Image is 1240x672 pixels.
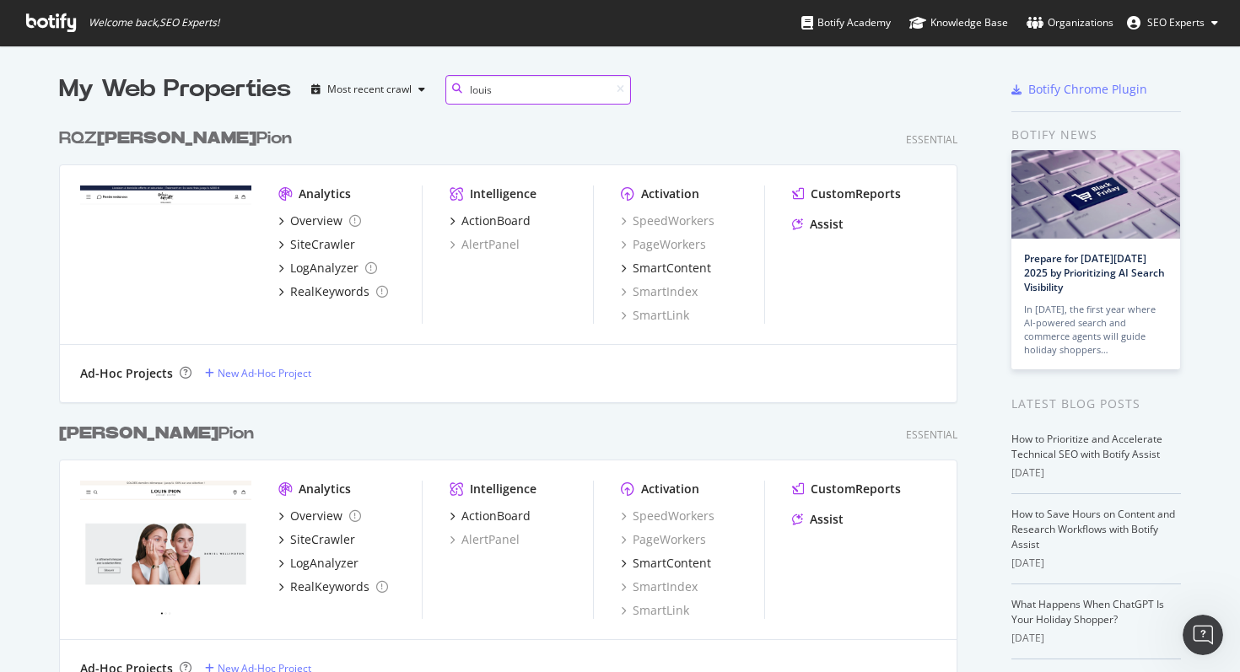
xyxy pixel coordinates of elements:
[278,236,355,253] a: SiteCrawler
[792,185,901,202] a: CustomReports
[278,578,388,595] a: RealKeywords
[278,212,361,229] a: Overview
[633,555,711,572] div: SmartContent
[1011,432,1162,461] a: How to Prioritize and Accelerate Technical SEO with Botify Assist
[299,185,351,202] div: Analytics
[1011,631,1181,646] div: [DATE]
[278,508,361,524] a: Overview
[59,425,218,442] b: [PERSON_NAME]
[470,185,536,202] div: Intelligence
[218,366,311,380] div: New Ad-Hoc Project
[205,366,311,380] a: New Ad-Hoc Project
[810,511,844,528] div: Assist
[59,126,292,151] div: RQZ Pion
[621,236,706,253] a: PageWorkers
[470,481,536,497] div: Intelligence
[621,531,706,548] a: PageWorkers
[80,185,251,322] img: rqz-galerieslafayette.com
[290,555,359,572] div: LogAnalyzer
[80,365,173,382] div: Ad-Hoc Projects
[327,84,412,94] div: Most recent crawl
[621,602,689,619] a: SmartLink
[97,130,256,147] b: [PERSON_NAME]
[290,283,369,300] div: RealKeywords
[290,531,355,548] div: SiteCrawler
[621,260,711,277] a: SmartContent
[811,185,901,202] div: CustomReports
[792,216,844,233] a: Assist
[450,236,520,253] a: AlertPanel
[290,578,369,595] div: RealKeywords
[792,481,901,497] a: CustomReports
[641,185,699,202] div: Activation
[450,508,531,524] a: ActionBoard
[445,75,631,105] input: Search
[811,481,901,497] div: CustomReports
[1011,150,1180,239] img: Prepare for Black Friday 2025 by Prioritizing AI Search Visibility
[305,76,432,103] button: Most recent crawl
[1027,14,1113,31] div: Organizations
[290,508,342,524] div: Overview
[59,126,299,151] a: RQZ[PERSON_NAME]Pion
[1147,15,1205,30] span: SEO Experts
[278,283,388,300] a: RealKeywords
[278,260,377,277] a: LogAnalyzer
[290,236,355,253] div: SiteCrawler
[1011,507,1175,551] a: How to Save Hours on Content and Research Workflows with Botify Assist
[461,212,531,229] div: ActionBoard
[621,212,714,229] a: SpeedWorkers
[1011,81,1147,98] a: Botify Chrome Plugin
[906,132,957,147] div: Essential
[1011,597,1164,626] a: What Happens When ChatGPT Is Your Holiday Shopper?
[290,260,359,277] div: LogAnalyzer
[1011,395,1181,413] div: Latest Blog Posts
[89,16,219,30] span: Welcome back, SEO Experts !
[1028,81,1147,98] div: Botify Chrome Plugin
[909,14,1008,31] div: Knowledge Base
[59,422,261,446] a: [PERSON_NAME]Pion
[633,260,711,277] div: SmartContent
[641,481,699,497] div: Activation
[1024,251,1165,294] a: Prepare for [DATE][DATE] 2025 by Prioritizing AI Search Visibility
[801,14,891,31] div: Botify Academy
[792,511,844,528] a: Assist
[1011,556,1181,571] div: [DATE]
[621,578,698,595] a: SmartIndex
[906,427,957,442] div: Essential
[1011,465,1181,481] div: [DATE]
[59,422,254,446] div: Pion
[1011,126,1181,144] div: Botify news
[621,307,689,324] a: SmartLink
[1113,9,1232,36] button: SEO Experts
[278,531,355,548] a: SiteCrawler
[1183,615,1223,655] iframe: Intercom live chat
[461,508,531,524] div: ActionBoard
[621,508,714,524] a: SpeedWorkers
[621,555,711,572] a: SmartContent
[278,555,359,572] a: LogAnalyzer
[59,73,291,106] div: My Web Properties
[80,481,251,617] img: louispion.fr
[621,283,698,300] a: SmartIndex
[1024,303,1167,357] div: In [DATE], the first year where AI-powered search and commerce agents will guide holiday shoppers…
[450,531,520,548] a: AlertPanel
[450,212,531,229] a: ActionBoard
[810,216,844,233] div: Assist
[290,212,342,229] div: Overview
[299,481,351,497] div: Analytics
